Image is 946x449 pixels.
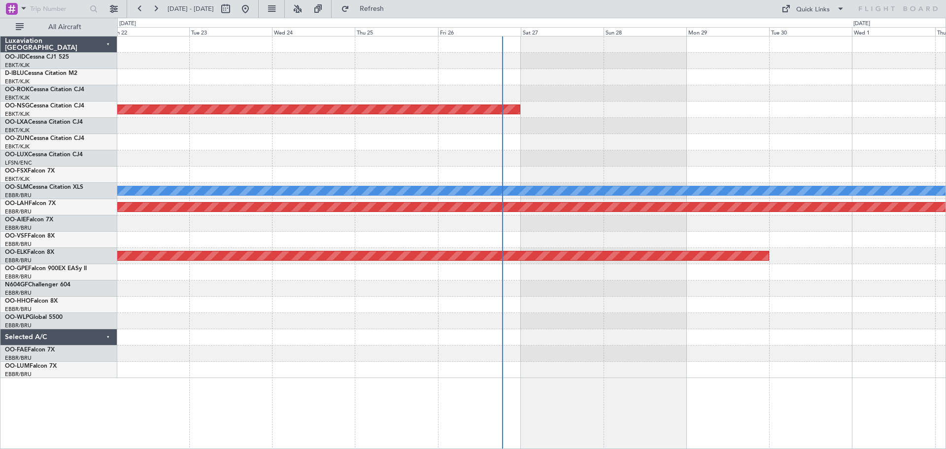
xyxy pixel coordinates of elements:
div: Wed 24 [272,27,355,36]
span: OO-LXA [5,119,28,125]
span: Refresh [351,5,393,12]
span: OO-SLM [5,184,29,190]
a: OO-ELKFalcon 8X [5,249,54,255]
a: OO-ZUNCessna Citation CJ4 [5,136,84,141]
span: OO-LAH [5,201,29,207]
a: OO-LUXCessna Citation CJ4 [5,152,83,158]
div: Thu 25 [355,27,438,36]
a: LFSN/ENC [5,159,32,167]
a: EBBR/BRU [5,354,32,362]
div: Mon 29 [686,27,769,36]
a: EBBR/BRU [5,306,32,313]
a: OO-ROKCessna Citation CJ4 [5,87,84,93]
span: OO-GPE [5,266,28,272]
a: OO-GPEFalcon 900EX EASy II [5,266,87,272]
a: OO-NSGCessna Citation CJ4 [5,103,84,109]
span: OO-AIE [5,217,26,223]
a: OO-VSFFalcon 8X [5,233,55,239]
div: Fri 26 [438,27,521,36]
span: OO-ZUN [5,136,30,141]
a: OO-WLPGlobal 5500 [5,314,63,320]
span: OO-FAE [5,347,28,353]
a: EBKT/KJK [5,78,30,85]
a: EBBR/BRU [5,224,32,232]
a: EBKT/KJK [5,94,30,102]
span: OO-NSG [5,103,30,109]
a: EBKT/KJK [5,110,30,118]
a: EBBR/BRU [5,273,32,280]
a: D-IBLUCessna Citation M2 [5,70,77,76]
a: EBKT/KJK [5,62,30,69]
div: Tue 23 [189,27,272,36]
div: Wed 1 [852,27,935,36]
div: [DATE] [119,20,136,28]
a: OO-SLMCessna Citation XLS [5,184,83,190]
span: OO-HHO [5,298,31,304]
button: Quick Links [777,1,849,17]
div: Sun 28 [604,27,686,36]
a: EBBR/BRU [5,192,32,199]
a: N604GFChallenger 604 [5,282,70,288]
span: OO-ELK [5,249,27,255]
div: [DATE] [853,20,870,28]
span: OO-FSX [5,168,28,174]
span: OO-WLP [5,314,29,320]
a: EBBR/BRU [5,371,32,378]
a: OO-FSXFalcon 7X [5,168,55,174]
a: EBKT/KJK [5,143,30,150]
div: Quick Links [796,5,830,15]
a: EBKT/KJK [5,175,30,183]
button: Refresh [337,1,396,17]
a: EBBR/BRU [5,241,32,248]
a: EBBR/BRU [5,208,32,215]
a: OO-HHOFalcon 8X [5,298,58,304]
input: Trip Number [30,1,87,16]
span: OO-VSF [5,233,28,239]
span: [DATE] - [DATE] [168,4,214,13]
a: OO-JIDCessna CJ1 525 [5,54,69,60]
a: OO-LAHFalcon 7X [5,201,56,207]
span: OO-LUX [5,152,28,158]
a: EBKT/KJK [5,127,30,134]
span: OO-JID [5,54,26,60]
a: EBBR/BRU [5,289,32,297]
a: EBBR/BRU [5,257,32,264]
a: OO-AIEFalcon 7X [5,217,53,223]
span: OO-ROK [5,87,30,93]
div: Mon 22 [106,27,189,36]
a: OO-LXACessna Citation CJ4 [5,119,83,125]
div: Tue 30 [769,27,852,36]
a: OO-FAEFalcon 7X [5,347,55,353]
a: OO-LUMFalcon 7X [5,363,57,369]
button: All Aircraft [11,19,107,35]
div: Sat 27 [521,27,604,36]
span: OO-LUM [5,363,30,369]
span: N604GF [5,282,28,288]
a: EBBR/BRU [5,322,32,329]
span: D-IBLU [5,70,24,76]
span: All Aircraft [26,24,104,31]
